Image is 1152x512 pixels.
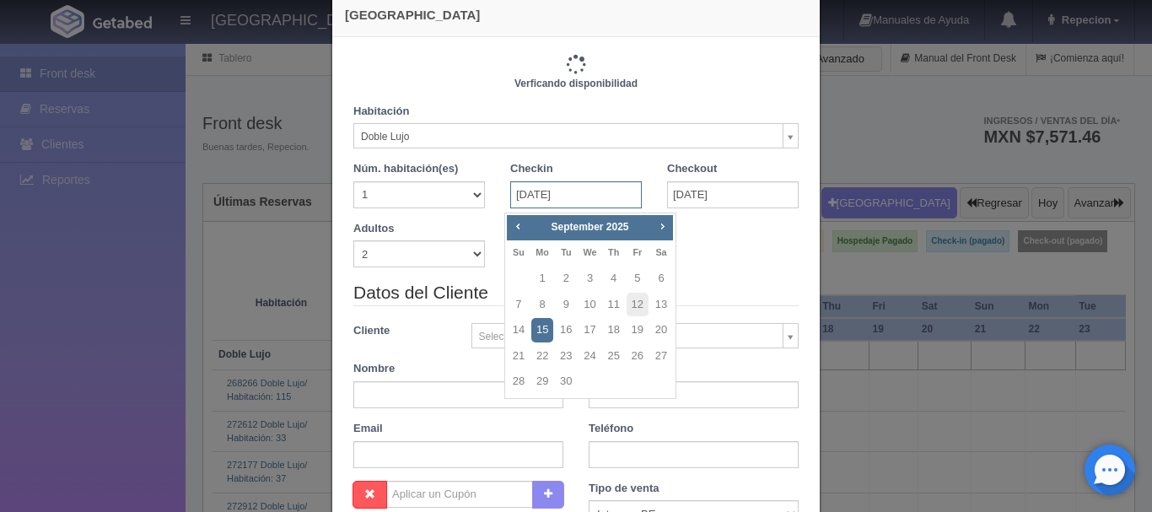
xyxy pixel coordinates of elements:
a: 28 [508,369,530,394]
a: 29 [531,369,553,394]
a: 12 [627,293,649,317]
a: 11 [603,293,625,317]
span: Tuesday [561,247,571,257]
span: Wednesday [583,247,596,257]
a: 21 [508,344,530,369]
a: 10 [579,293,600,317]
span: Saturday [655,247,666,257]
a: 18 [603,318,625,342]
input: DD-MM-AAAA [667,181,799,208]
a: 24 [579,344,600,369]
a: Seleccionar / Crear cliente [471,323,799,348]
label: Checkin [510,161,553,177]
a: Next [654,217,672,235]
span: Next [655,219,669,233]
a: 3 [579,267,600,291]
a: Prev [509,217,527,235]
a: 26 [627,344,649,369]
a: 6 [650,267,672,291]
span: Prev [511,219,525,233]
label: Cliente [341,323,459,339]
label: Adultos [353,221,394,237]
label: Núm. habitación(es) [353,161,458,177]
span: September [551,221,603,233]
a: 2 [555,267,577,291]
input: Aplicar un Cupón [386,481,533,508]
input: DD-MM-AAAA [510,181,642,208]
span: Sunday [513,247,525,257]
a: 19 [627,318,649,342]
a: 7 [508,293,530,317]
a: Doble Lujo [353,123,799,148]
span: Doble Lujo [361,124,776,149]
label: Tipo de venta [589,481,659,497]
label: Habitación [353,104,409,120]
a: 5 [627,267,649,291]
span: 2025 [606,221,629,233]
a: 16 [555,318,577,342]
a: 14 [508,318,530,342]
a: 1 [531,267,553,291]
label: Email [353,421,383,437]
a: 15 [531,318,553,342]
legend: Datos del Cliente [353,280,799,306]
b: Verficando disponibilidad [514,78,638,89]
a: 8 [531,293,553,317]
a: 4 [603,267,625,291]
a: 23 [555,344,577,369]
a: 9 [555,293,577,317]
label: Nombre [353,361,395,377]
span: Thursday [608,247,619,257]
span: Friday [633,247,642,257]
a: 25 [603,344,625,369]
span: Monday [536,247,549,257]
h4: [GEOGRAPHIC_DATA] [345,6,807,24]
label: Checkout [667,161,717,177]
a: 17 [579,318,600,342]
a: 30 [555,369,577,394]
label: Teléfono [589,421,633,437]
a: 22 [531,344,553,369]
a: 20 [650,318,672,342]
a: 13 [650,293,672,317]
span: Seleccionar / Crear cliente [479,324,777,349]
a: 27 [650,344,672,369]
